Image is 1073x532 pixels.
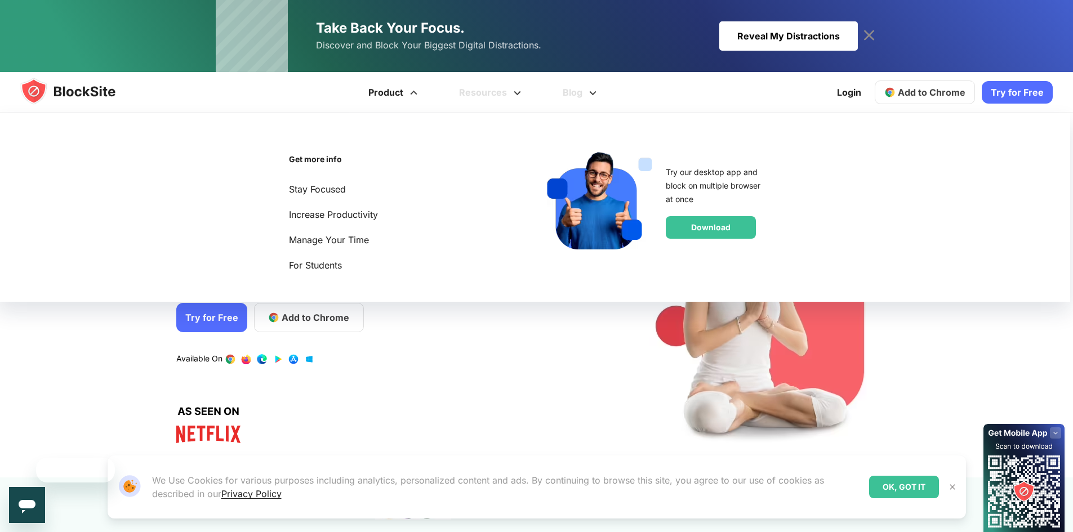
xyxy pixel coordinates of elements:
a: Login [830,79,868,106]
a: Add to Chrome [254,303,364,332]
a: Manage Your Time [289,233,399,248]
text: Available On [176,354,222,365]
a: Privacy Policy [221,488,282,499]
div: Reveal My Distractions [719,21,858,51]
img: chrome-icon.svg [884,87,896,98]
div: Try our desktop app and block on multiple browser at once [666,166,765,206]
a: Product [349,72,440,113]
img: Close [948,482,957,491]
a: Blog [544,72,619,113]
p: We Use Cookies for various purposes including analytics, personalized content and ads. By continu... [152,473,860,500]
a: Resources [440,72,544,113]
a: Increase Productivity [289,207,399,222]
a: Try for Free [176,303,247,332]
span: Add to Chrome [898,87,965,98]
button: Close [945,480,960,494]
a: For Students [289,258,399,273]
a: Add to Chrome [875,81,975,104]
iframe: Button to launch messaging window [9,487,45,523]
strong: Get more info [289,154,342,164]
span: Take Back Your Focus. [316,20,465,36]
iframe: Message from company [36,458,115,482]
div: OK, GOT IT [869,476,939,498]
span: Discover and Block Your Biggest Digital Distractions. [316,37,541,53]
img: blocksite-icon.5d769676.svg [20,78,137,105]
a: Download [666,216,756,239]
span: Add to Chrome [282,311,349,324]
a: Stay Focused [289,182,399,197]
a: Try for Free [982,81,1053,104]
